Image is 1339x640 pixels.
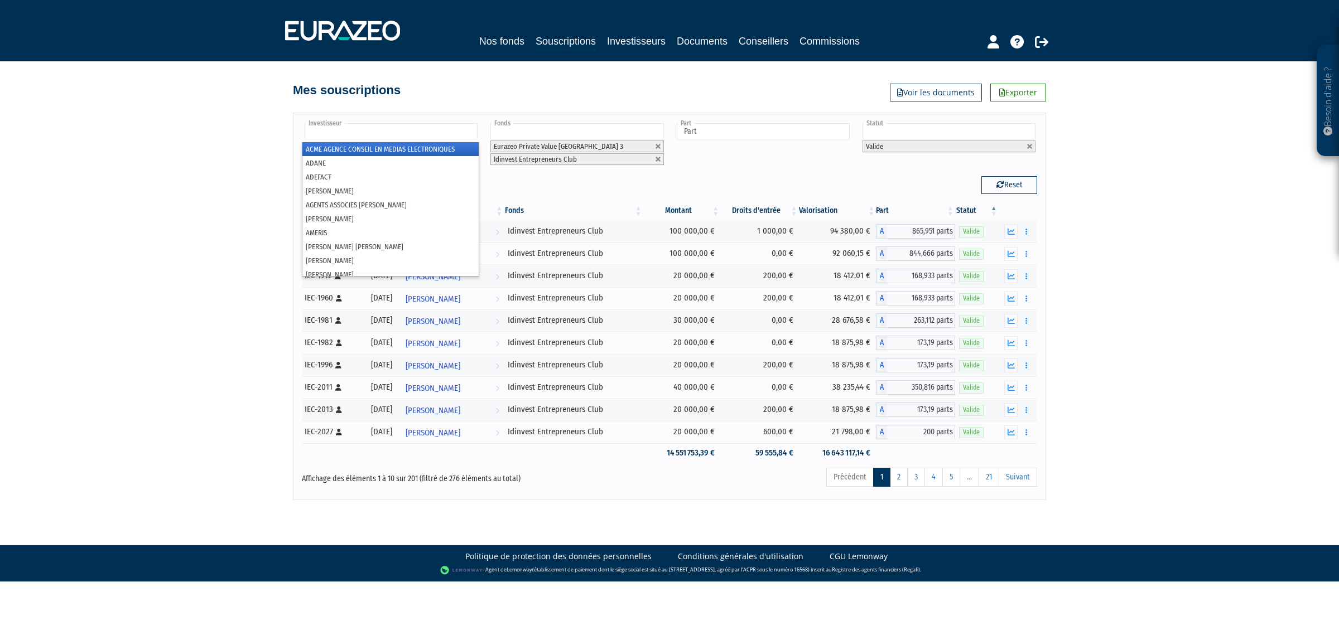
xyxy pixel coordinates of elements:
[887,425,955,439] span: 200 parts
[504,201,643,220] th: Fonds: activer pour trier la colonne par ordre croissant
[959,405,984,415] span: Valide
[366,292,397,304] div: [DATE]
[508,359,639,371] div: Idinvest Entrepreneurs Club
[799,421,876,443] td: 21 798,00 €
[959,271,984,282] span: Valide
[643,399,721,421] td: 20 000,00 €
[401,287,504,309] a: [PERSON_NAME]
[507,566,532,573] a: Lemonway
[643,243,721,265] td: 100 000,00 €
[508,314,639,326] div: Idinvest Entrepreneurs Club
[876,358,887,372] span: A
[406,289,460,309] span: [PERSON_NAME]
[508,225,639,237] div: Idinvest Entrepreneurs Club
[401,309,504,332] a: [PERSON_NAME]
[607,33,666,49] a: Investisseurs
[401,354,504,376] a: [PERSON_NAME]
[302,254,479,268] li: [PERSON_NAME]
[401,399,504,421] a: [PERSON_NAME]
[720,421,798,443] td: 600,00 €
[495,266,499,287] i: Voir l'investisseur
[876,380,955,395] div: A - Idinvest Entrepreneurs Club
[876,403,955,417] div: A - Idinvest Entrepreneurs Club
[479,33,524,49] a: Nos fonds
[293,84,401,97] h4: Mes souscriptions
[305,426,358,438] div: IEC-2027
[305,404,358,415] div: IEC-2013
[643,332,721,354] td: 20 000,00 €
[495,400,499,421] i: Voir l'investisseur
[720,265,798,287] td: 200,00 €
[720,287,798,309] td: 200,00 €
[406,333,460,354] span: [PERSON_NAME]
[643,309,721,332] td: 30 000,00 €
[302,240,479,254] li: [PERSON_NAME] [PERSON_NAME]
[494,155,577,163] span: Idinvest Entrepreneurs Club
[876,224,955,239] div: A - Idinvest Entrepreneurs Club
[495,222,499,243] i: Voir l'investisseur
[887,358,955,372] span: 173,19 parts
[720,309,798,332] td: 0,00 €
[876,201,955,220] th: Part: activer pour trier la colonne par ordre croissant
[302,268,479,282] li: [PERSON_NAME]
[799,265,876,287] td: 18 412,01 €
[942,468,960,487] a: 5
[495,378,499,399] i: Voir l'investisseur
[799,287,876,309] td: 18 412,01 €
[990,84,1046,101] a: Exporter
[335,384,341,391] i: [Français] Personne physique
[406,311,460,332] span: [PERSON_NAME]
[401,332,504,354] a: [PERSON_NAME]
[495,289,499,309] i: Voir l'investisseur
[11,565,1328,576] div: - Agent de (établissement de paiement dont le siège social est situé au [STREET_ADDRESS], agréé p...
[876,313,955,328] div: A - Idinvest Entrepreneurs Club
[890,84,982,101] a: Voir les documents
[366,381,397,393] div: [DATE]
[955,201,999,220] th: Statut : activer pour trier la colonne par ordre d&eacute;croissant
[406,356,460,376] span: [PERSON_NAME]
[832,566,920,573] a: Registre des agents financiers (Regafi)
[873,468,890,487] a: 1
[799,376,876,399] td: 38 235,44 €
[366,314,397,326] div: [DATE]
[302,142,479,156] li: ACME AGENCE CONSEIL EN MEDIAS ELECTRONIQUES
[720,220,798,243] td: 1 000,00 €
[830,551,888,562] a: CGU Lemonway
[876,425,955,439] div: A - Idinvest Entrepreneurs Club
[643,421,721,443] td: 20 000,00 €
[799,399,876,421] td: 18 875,98 €
[799,220,876,243] td: 94 380,00 €
[302,184,479,198] li: [PERSON_NAME]
[959,293,984,304] span: Valide
[335,362,341,369] i: [Français] Personne physique
[739,33,788,49] a: Conseillers
[876,269,955,283] div: A - Idinvest Entrepreneurs Club
[720,201,798,220] th: Droits d'entrée: activer pour trier la colonne par ordre croissant
[335,317,341,324] i: [Français] Personne physique
[495,311,499,332] i: Voir l'investisseur
[465,551,652,562] a: Politique de protection des données personnelles
[366,404,397,415] div: [DATE]
[887,224,955,239] span: 865,951 parts
[876,403,887,417] span: A
[508,381,639,393] div: Idinvest Entrepreneurs Club
[495,423,499,443] i: Voir l'investisseur
[401,421,504,443] a: [PERSON_NAME]
[508,292,639,304] div: Idinvest Entrepreneurs Club
[677,33,728,49] a: Documents
[508,404,639,415] div: Idinvest Entrepreneurs Club
[720,376,798,399] td: 0,00 €
[495,333,499,354] i: Voir l'investisseur
[866,142,883,151] span: Valide
[876,246,955,261] div: A - Idinvest Entrepreneurs Club
[876,380,887,395] span: A
[959,316,984,326] span: Valide
[302,198,479,212] li: AGENTS ASSOCIES [PERSON_NAME]
[890,468,908,487] a: 2
[959,427,984,438] span: Valide
[799,243,876,265] td: 92 060,15 €
[887,269,955,283] span: 168,933 parts
[494,142,623,151] span: Eurazeo Private Value [GEOGRAPHIC_DATA] 3
[440,565,483,576] img: logo-lemonway.png
[924,468,943,487] a: 4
